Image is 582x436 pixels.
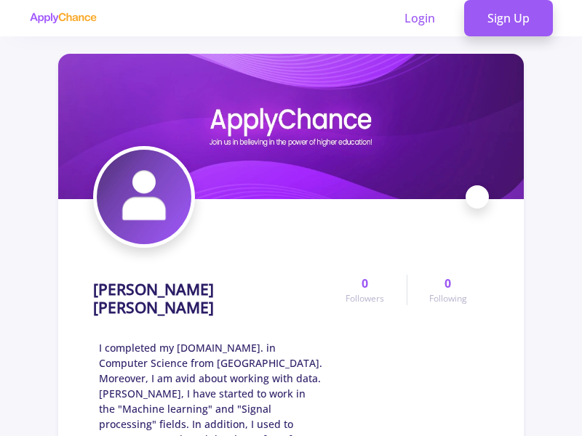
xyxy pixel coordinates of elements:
img: Omid Reza Heidaricover image [58,54,524,199]
a: 0Followers [324,275,406,305]
img: applychance logo text only [29,12,97,24]
span: Followers [346,292,384,305]
span: Following [429,292,467,305]
span: 0 [445,275,451,292]
h1: [PERSON_NAME] [PERSON_NAME] [93,280,324,317]
span: 0 [362,275,368,292]
a: 0Following [407,275,489,305]
img: Omid Reza Heidariavatar [97,150,191,244]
